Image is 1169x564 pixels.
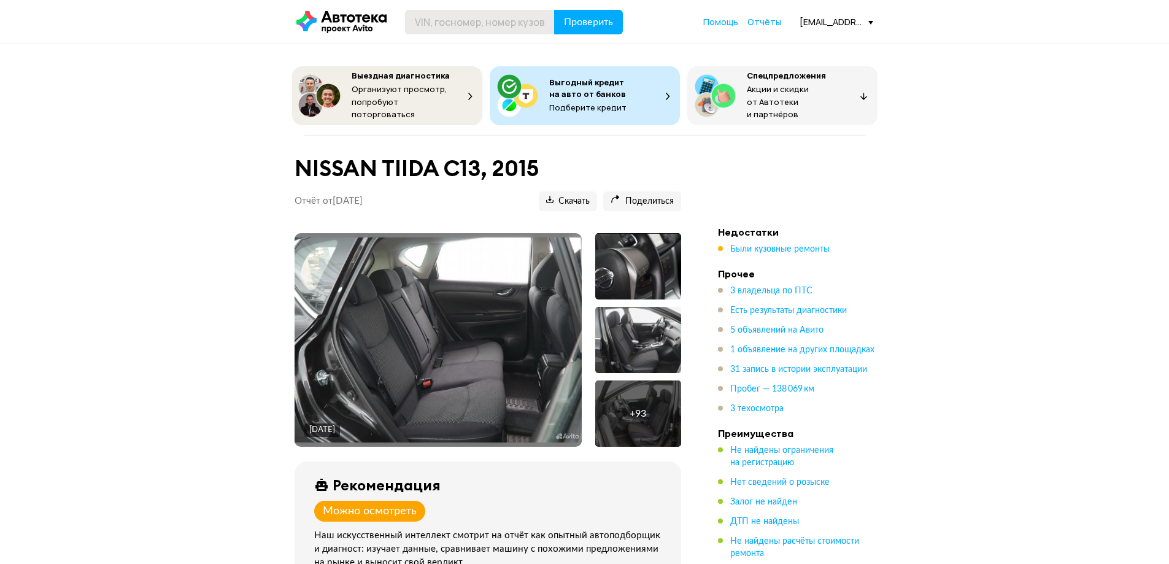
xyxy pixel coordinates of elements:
[730,245,830,253] span: Были кузовные ремонты
[718,226,890,238] h4: Недостатки
[549,102,627,113] span: Подберите кредит
[730,517,799,526] span: ДТП не найдены
[718,427,890,439] h4: Преимущества
[703,16,738,28] a: Помощь
[309,425,335,436] div: [DATE]
[352,70,450,81] span: Выездная диагностика
[295,238,582,442] img: Main car
[554,10,623,34] button: Проверить
[295,195,363,207] p: Отчёт от [DATE]
[747,83,809,120] span: Акции и скидки от Автотеки и партнёров
[295,155,681,182] h1: NISSAN TIIDA C13, 2015
[730,365,867,374] span: 31 запись в истории эксплуатации
[730,404,784,413] span: 3 техосмотра
[687,66,878,125] button: СпецпредложенияАкции и скидки от Автотеки и партнёров
[800,16,873,28] div: [EMAIL_ADDRESS][DOMAIN_NAME]
[405,10,555,34] input: VIN, госномер, номер кузова
[730,498,797,506] span: Залог не найден
[539,191,597,211] button: Скачать
[747,70,826,81] span: Спецпредложения
[564,17,613,27] span: Проверить
[730,537,859,558] span: Не найдены расчёты стоимости ремонта
[718,268,890,280] h4: Прочее
[730,306,847,315] span: Есть результаты диагностики
[730,346,874,354] span: 1 объявление на других площадках
[630,408,646,420] div: + 93
[603,191,681,211] button: Поделиться
[352,83,447,120] span: Организуют просмотр, попробуют поторговаться
[549,77,626,99] span: Выгодный кредит на авто от банков
[611,196,674,207] span: Поделиться
[730,385,814,393] span: Пробег — 138 069 км
[730,287,812,295] span: 3 владельца по ПТС
[747,16,781,28] a: Отчёты
[333,476,441,493] div: Рекомендация
[730,326,824,334] span: 5 объявлений на Авито
[730,446,833,467] span: Не найдены ограничения на регистрацию
[323,504,417,518] div: Можно осмотреть
[730,478,830,487] span: Нет сведений о розыске
[292,66,482,125] button: Выездная диагностикаОрганизуют просмотр, попробуют поторговаться
[546,196,590,207] span: Скачать
[490,66,680,125] button: Выгодный кредит на авто от банковПодберите кредит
